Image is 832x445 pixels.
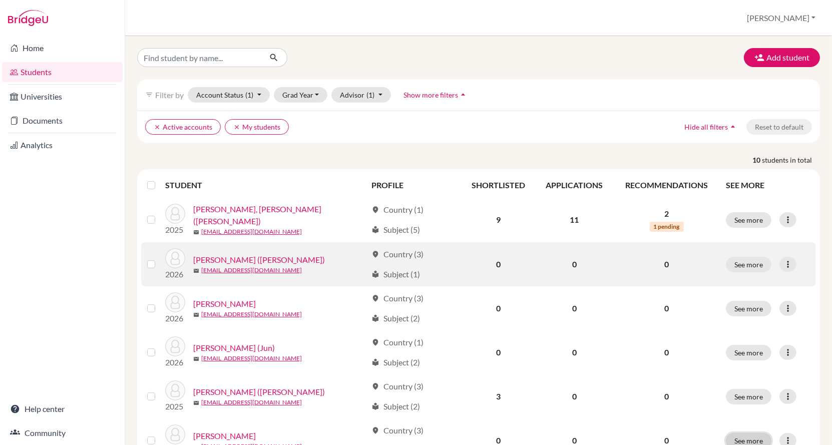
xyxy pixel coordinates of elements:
button: See more [726,212,771,228]
img: Hsu, Jin-Chun (Lucy) [165,248,185,268]
button: [PERSON_NAME] [742,9,820,28]
div: Country (3) [371,380,424,392]
span: (1) [366,91,374,99]
div: Subject (1) [371,268,420,280]
span: location_on [371,250,379,258]
button: Reset to default [746,119,812,135]
span: mail [193,268,199,274]
th: STUDENT [165,173,365,197]
button: See more [726,345,771,360]
span: location_on [371,294,379,302]
th: PROFILE [365,173,462,197]
td: 0 [462,286,536,330]
img: Bridge-U [8,10,48,26]
button: See more [726,257,771,272]
p: 0 [619,258,714,270]
span: mail [193,356,199,362]
a: [PERSON_NAME] ([PERSON_NAME]) [193,386,325,398]
button: See more [726,301,771,316]
span: location_on [371,382,379,390]
p: 2026 [165,312,185,324]
i: arrow_drop_up [728,122,738,132]
a: Help center [2,399,123,419]
span: location_on [371,338,379,346]
a: [EMAIL_ADDRESS][DOMAIN_NAME] [201,227,302,236]
td: 3 [462,374,536,418]
a: [EMAIL_ADDRESS][DOMAIN_NAME] [201,354,302,363]
a: Universities [2,87,123,107]
a: Documents [2,111,123,131]
span: students in total [762,155,820,165]
td: 0 [536,374,613,418]
i: arrow_drop_up [458,90,468,100]
span: (1) [245,91,253,99]
span: mail [193,400,199,406]
div: Country (3) [371,248,424,260]
button: Add student [744,48,820,67]
p: 2025 [165,224,185,236]
span: local_library [371,270,379,278]
a: [EMAIL_ADDRESS][DOMAIN_NAME] [201,310,302,319]
span: 1 pending [650,222,684,232]
div: Country (3) [371,292,424,304]
p: 2 [619,208,714,220]
th: SHORTLISTED [462,173,536,197]
p: 2025 [165,400,185,412]
td: 0 [536,330,613,374]
button: Account Status(1) [188,87,270,103]
a: Community [2,423,123,443]
a: [EMAIL_ADDRESS][DOMAIN_NAME] [201,398,302,407]
button: Show more filtersarrow_drop_up [395,87,477,103]
p: 0 [619,390,714,402]
th: SEE MORE [720,173,816,197]
p: 2026 [165,268,185,280]
button: clearMy students [225,119,289,135]
img: Huang, Jenny [165,292,185,312]
span: Show more filters [403,91,458,99]
div: Subject (2) [371,400,420,412]
img: Chen, Meng-Tse (Kevin) [165,204,185,224]
span: Hide all filters [684,123,728,131]
img: Liao, Joe [165,424,185,444]
a: [PERSON_NAME] ([PERSON_NAME]) [193,254,325,266]
td: 0 [536,286,613,330]
a: [PERSON_NAME] (Jun) [193,342,275,354]
span: location_on [371,426,379,434]
span: local_library [371,226,379,234]
span: Filter by [155,90,184,100]
td: 9 [462,197,536,242]
a: [PERSON_NAME], [PERSON_NAME] ([PERSON_NAME]) [193,203,367,227]
a: [PERSON_NAME] [193,298,256,310]
p: 0 [619,346,714,358]
button: Advisor(1) [331,87,391,103]
a: Students [2,62,123,82]
button: Grad Year [274,87,328,103]
strong: 10 [752,155,762,165]
button: See more [726,389,771,404]
td: 0 [462,242,536,286]
p: 0 [619,302,714,314]
span: mail [193,229,199,235]
div: Country (3) [371,424,424,436]
i: filter_list [145,91,153,99]
div: Subject (2) [371,312,420,324]
a: [PERSON_NAME] [193,430,256,442]
td: 0 [536,242,613,286]
th: APPLICATIONS [536,173,613,197]
button: clearActive accounts [145,119,221,135]
img: Lee, Dongjun (Jun) [165,336,185,356]
div: Country (1) [371,204,424,216]
td: 11 [536,197,613,242]
input: Find student by name... [137,48,261,67]
th: RECOMMENDATIONS [613,173,720,197]
div: Country (1) [371,336,424,348]
img: Lee, Yi-Ting (Jessica) [165,380,185,400]
a: Home [2,38,123,58]
span: location_on [371,206,379,214]
div: Subject (5) [371,224,420,236]
button: Hide all filtersarrow_drop_up [676,119,746,135]
td: 0 [462,330,536,374]
i: clear [154,124,161,131]
div: Subject (2) [371,356,420,368]
span: local_library [371,314,379,322]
